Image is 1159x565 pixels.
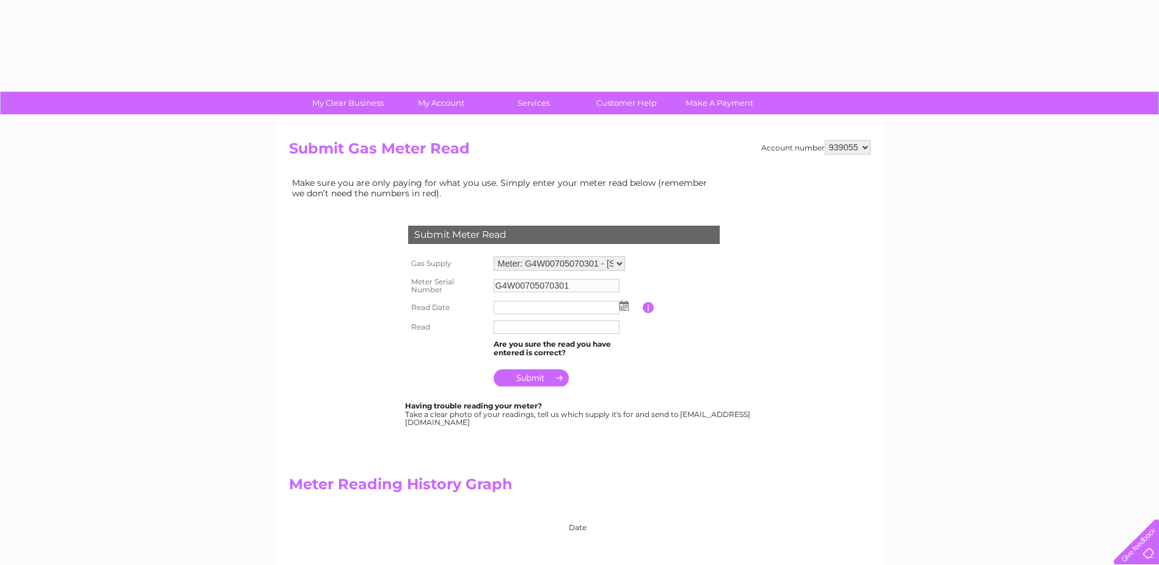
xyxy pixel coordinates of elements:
a: Services [483,92,584,114]
a: Make A Payment [669,92,770,114]
div: Account number [761,140,871,155]
div: Take a clear photo of your readings, tell us which supply it's for and send to [EMAIL_ADDRESS][DO... [405,402,752,427]
b: Having trouble reading your meter? [405,401,542,410]
img: ... [620,301,629,311]
td: Make sure you are only paying for what you use. Simply enter your meter read below (remember we d... [289,175,717,201]
th: Meter Serial Number [405,274,491,298]
input: Information [643,302,654,313]
a: My Clear Business [298,92,398,114]
a: My Account [390,92,491,114]
th: Read Date [405,298,491,317]
div: Submit Meter Read [408,226,720,244]
div: Date [375,511,717,532]
h2: Meter Reading History Graph [289,476,717,499]
a: Customer Help [576,92,677,114]
th: Gas Supply [405,253,491,274]
input: Submit [494,369,569,386]
td: Are you sure the read you have entered is correct? [491,337,643,360]
th: Read [405,317,491,337]
h2: Submit Gas Meter Read [289,140,871,163]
